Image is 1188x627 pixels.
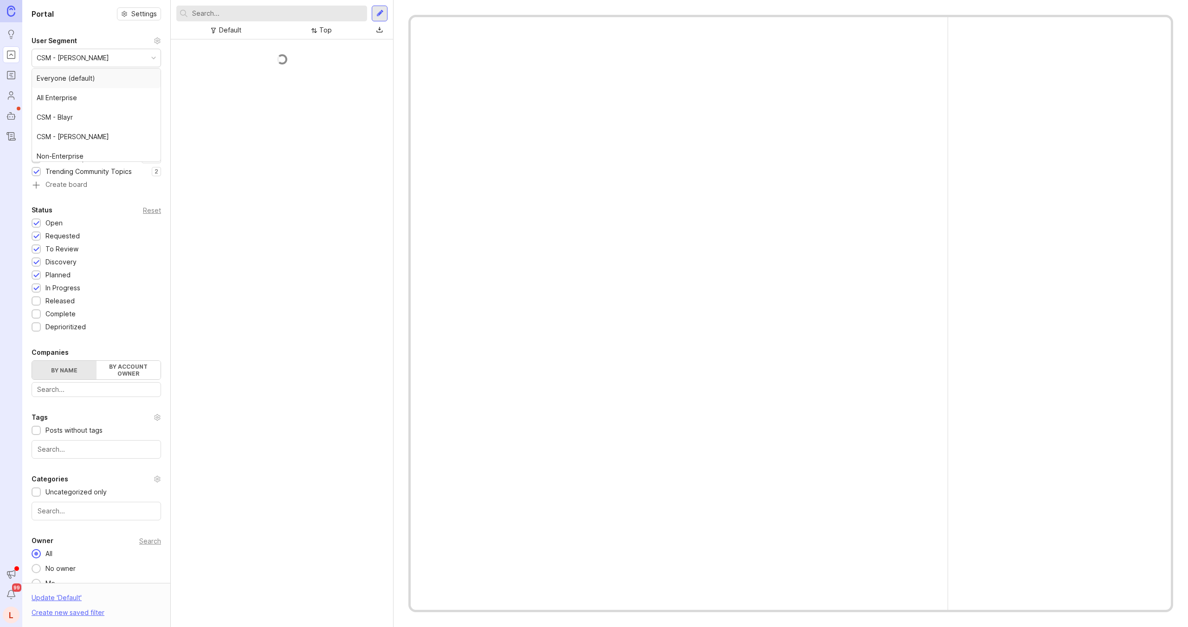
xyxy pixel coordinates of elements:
div: Non-Enterprise [32,147,161,166]
div: Search [139,538,161,544]
div: Tags [32,412,48,423]
label: By account owner [97,361,161,379]
div: CSM - [PERSON_NAME] [32,127,161,147]
div: Default [219,25,241,35]
div: Reset [143,208,161,213]
div: Owner [32,535,53,546]
div: Status [32,205,52,216]
div: All Enterprise [32,88,161,108]
p: 2 [155,168,158,175]
label: By name [32,361,97,379]
span: Settings [131,9,157,19]
div: Create new saved filter [32,608,104,618]
div: Me [41,578,60,589]
div: All [41,549,57,559]
button: Settings [117,7,161,20]
div: Planned [45,270,71,280]
a: Changelog [3,128,19,145]
input: Search... [37,384,155,395]
input: Search... [192,8,363,19]
input: Search... [38,506,155,516]
span: 99 [12,583,21,592]
img: Canny Home [7,6,15,16]
div: No owner [41,563,80,574]
div: Open [45,218,63,228]
button: Announcements [3,566,19,582]
div: Complete [45,309,76,319]
div: Discovery [45,257,77,267]
a: Autopilot [3,108,19,124]
div: Posts without tags [45,425,103,435]
div: Top [319,25,332,35]
div: Update ' Default ' [32,593,82,608]
div: Categories [32,473,68,485]
div: Companies [32,347,69,358]
div: In Progress [45,283,80,293]
div: User Segment [32,35,77,46]
a: Portal [3,46,19,63]
div: CSM - Blayr [32,108,161,127]
input: Search... [38,444,155,454]
a: Roadmaps [3,67,19,83]
button: L [3,607,19,623]
div: Trending Community Topics [45,166,132,177]
a: Ideas [3,26,19,43]
div: Uncategorized only [45,487,107,497]
div: To Review [45,244,78,254]
div: Released [45,296,75,306]
button: Notifications [3,586,19,603]
a: Create board [32,181,161,190]
div: Everyone (default) [32,69,161,88]
a: Users [3,87,19,104]
div: Requested [45,231,80,241]
h1: Portal [32,8,54,19]
div: Deprioritized [45,322,86,332]
div: CSM - [PERSON_NAME] [37,53,109,63]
